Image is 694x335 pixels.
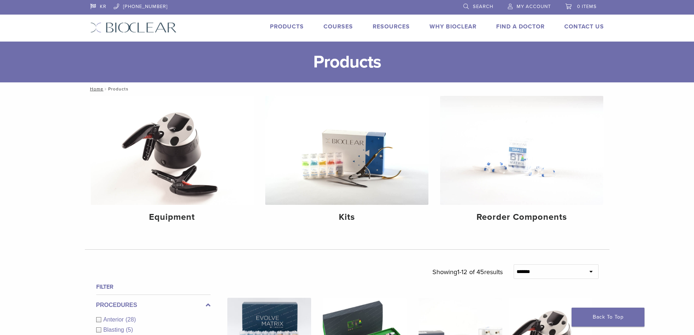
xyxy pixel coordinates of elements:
[440,96,603,205] img: Reorder Components
[270,23,304,30] a: Products
[457,268,484,276] span: 1-12 of 45
[126,327,133,333] span: (5)
[97,211,248,224] h4: Equipment
[473,4,493,9] span: Search
[126,316,136,323] span: (28)
[85,82,609,96] nav: Products
[91,96,254,229] a: Equipment
[88,86,103,91] a: Home
[373,23,410,30] a: Resources
[265,96,428,229] a: Kits
[324,23,353,30] a: Courses
[446,211,597,224] h4: Reorder Components
[103,87,108,91] span: /
[103,316,126,323] span: Anterior
[577,4,597,9] span: 0 items
[91,96,254,205] img: Equipment
[271,211,423,224] h4: Kits
[564,23,604,30] a: Contact Us
[90,22,177,33] img: Bioclear
[96,301,211,309] label: Procedures
[432,264,503,280] p: Showing results
[96,283,211,291] h4: Filter
[265,96,428,205] img: Kits
[572,308,644,327] a: Back To Top
[430,23,477,30] a: Why Bioclear
[103,327,126,333] span: Blasting
[496,23,545,30] a: Find A Doctor
[517,4,551,9] span: My Account
[440,96,603,229] a: Reorder Components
